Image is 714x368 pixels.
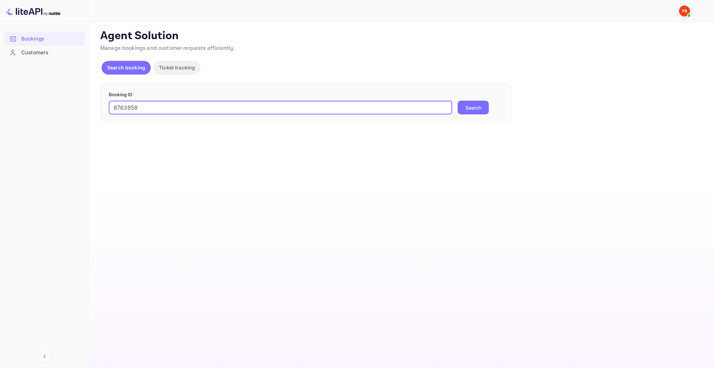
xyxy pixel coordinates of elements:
[679,5,690,16] img: Yandex Support
[4,46,85,59] a: Customers
[159,64,195,71] p: Ticket tracking
[109,101,452,114] input: Enter Booking ID (e.g., 63782194)
[109,91,504,98] p: Booking ID
[21,35,81,43] div: Bookings
[4,32,85,45] a: Bookings
[5,5,60,16] img: LiteAPI logo
[107,64,145,71] p: Search booking
[100,29,702,43] p: Agent Solution
[21,49,81,57] div: Customers
[100,45,235,52] span: Manage bookings and customer requests efficiently.
[458,101,489,114] button: Search
[38,350,51,363] button: Collapse navigation
[4,32,85,46] div: Bookings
